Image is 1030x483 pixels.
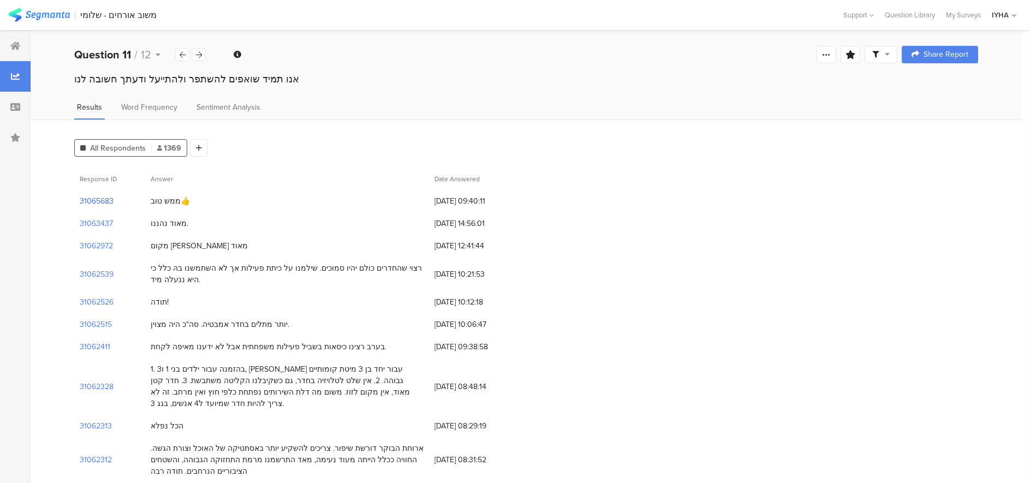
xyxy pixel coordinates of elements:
section: 31062526 [80,296,114,308]
span: Response ID [80,174,117,184]
section: 31062972 [80,240,113,252]
div: מאוד נהננו. [151,218,188,229]
div: בערב רצינו כיסאות בשביל פעילות משפחתית אבל לא ידענו מאיפה לקחת. [151,341,386,353]
div: יותר מתלים בחדר אמבטיה. סה"כ היה מצוין. [151,319,289,330]
div: אנו תמיד שואפים להשתפר ולהתייעל ודעתך חשובה לנו [74,72,978,86]
span: [DATE] 08:48:14 [434,381,522,392]
b: Question 11 [74,46,131,63]
a: Question Library [879,10,940,20]
div: ממש טוב👍 [151,195,190,207]
span: [DATE] 09:38:58 [434,341,522,353]
div: תודה! [151,296,169,308]
section: 31063437 [80,218,113,229]
span: Word Frequency [121,102,177,113]
section: 31062515 [80,319,112,330]
div: הכל נפלא [151,420,183,432]
div: משוב אורחים - שלומי [80,10,157,20]
div: רצוי שהחדרים כולם יהיו סמוכים. שילמנו על כיתת פעילות אך לא השתמשנו בהּ כלל כי היא ננעלה מיד. [151,263,424,285]
span: / [134,46,138,63]
a: My Surveys [940,10,986,20]
span: Share Report [924,51,968,58]
section: 31065683 [80,195,114,207]
div: | [74,9,76,21]
section: 31062312 [80,454,112,466]
span: 1369 [157,142,181,154]
section: 31062411 [80,341,110,353]
div: IYHA [992,10,1009,20]
section: 31062328 [80,381,114,392]
span: All Respondents [90,142,146,154]
span: [DATE] 10:21:53 [434,269,522,280]
span: [DATE] 10:06:47 [434,319,522,330]
span: [DATE] 10:12:18 [434,296,522,308]
section: 31062539 [80,269,114,280]
span: [DATE] 08:29:19 [434,420,522,432]
span: 12 [141,46,151,63]
span: [DATE] 09:40:11 [434,195,522,207]
section: 31062313 [80,420,112,432]
span: [DATE] 12:41:44 [434,240,522,252]
span: [DATE] 14:56:01 [434,218,522,229]
img: segmanta logo [8,8,70,22]
span: Answer [151,174,173,184]
div: ארוחת הבוקר דורשת שיפור. צריכים להשקיע יותר באסתטיקה של האוכל וצורת הגשה. החוויה ככלל הייתה מעוד ... [151,443,424,477]
span: Results [77,102,102,113]
div: מקום [PERSON_NAME] מאוד [151,240,248,252]
div: Support [843,7,874,23]
div: 1. בהזמנה עבור ילדים בני 1 ו3, [PERSON_NAME] עבור יחד בן 3 מיטת קומותיים גבוהה. 2. אין שלט לטלויז... [151,363,424,409]
span: [DATE] 08:31:52 [434,454,522,466]
span: Sentiment Analysis [197,102,260,113]
span: Date Answered [434,174,480,184]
